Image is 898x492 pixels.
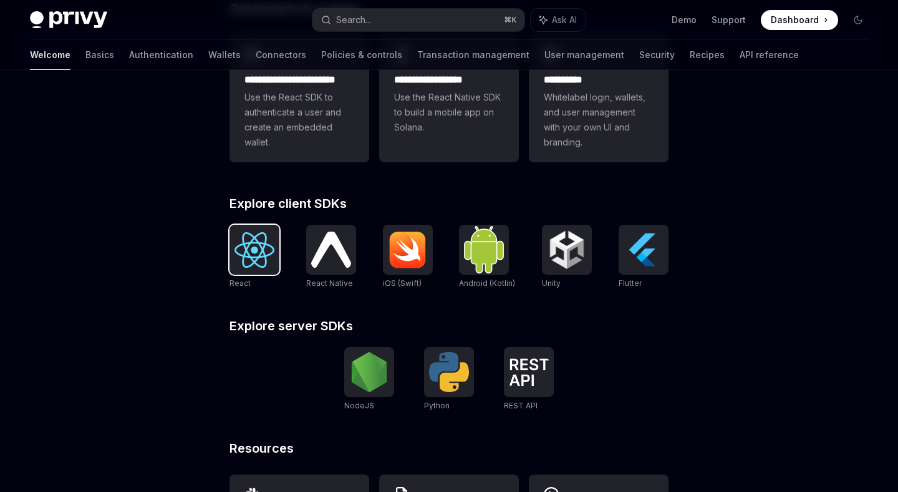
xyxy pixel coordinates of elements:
[672,14,697,26] a: Demo
[529,35,669,162] a: **** *****Whitelabel login, wallets, and user management with your own UI and branding.
[85,40,114,70] a: Basics
[306,278,353,288] span: React Native
[229,225,279,290] a: ReactReact
[321,40,402,70] a: Policies & controls
[229,442,294,455] span: Resources
[394,90,504,135] span: Use the React Native SDK to build a mobile app on Solana.
[383,278,422,288] span: iOS (Swift)
[424,347,474,412] a: PythonPython
[544,90,654,150] span: Whitelabel login, wallets, and user management with your own UI and branding.
[459,278,515,288] span: Android (Kotlin)
[208,40,241,70] a: Wallets
[712,14,746,26] a: Support
[344,347,394,412] a: NodeJSNodeJS
[229,278,251,288] span: React
[740,40,799,70] a: API reference
[690,40,725,70] a: Recipes
[464,226,504,273] img: Android (Kotlin)
[229,320,353,332] span: Explore server SDKs
[459,225,515,290] a: Android (Kotlin)Android (Kotlin)
[229,197,347,210] span: Explore client SDKs
[129,40,193,70] a: Authentication
[639,40,675,70] a: Security
[349,352,389,392] img: NodeJS
[509,358,549,386] img: REST API
[244,90,354,150] span: Use the React SDK to authenticate a user and create an embedded wallet.
[417,40,529,70] a: Transaction management
[848,10,868,30] button: Toggle dark mode
[504,15,517,25] span: ⌘ K
[311,232,351,267] img: React Native
[312,9,524,31] button: Search...⌘K
[306,225,356,290] a: React NativeReact Native
[544,40,624,70] a: User management
[547,230,587,270] img: Unity
[429,352,469,392] img: Python
[771,14,819,26] span: Dashboard
[619,278,642,288] span: Flutter
[504,401,538,410] span: REST API
[388,231,428,268] img: iOS (Swift)
[552,14,577,26] span: Ask AI
[344,401,374,410] span: NodeJS
[234,232,274,268] img: React
[30,40,70,70] a: Welcome
[531,9,586,31] button: Ask AI
[542,278,561,288] span: Unity
[504,347,554,412] a: REST APIREST API
[383,225,433,290] a: iOS (Swift)iOS (Swift)
[624,230,664,270] img: Flutter
[424,401,450,410] span: Python
[379,35,519,162] a: **** **** **** ***Use the React Native SDK to build a mobile app on Solana.
[30,11,107,29] img: dark logo
[619,225,669,290] a: FlutterFlutter
[336,12,371,27] div: Search...
[256,40,306,70] a: Connectors
[761,10,838,30] a: Dashboard
[542,225,592,290] a: UnityUnity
